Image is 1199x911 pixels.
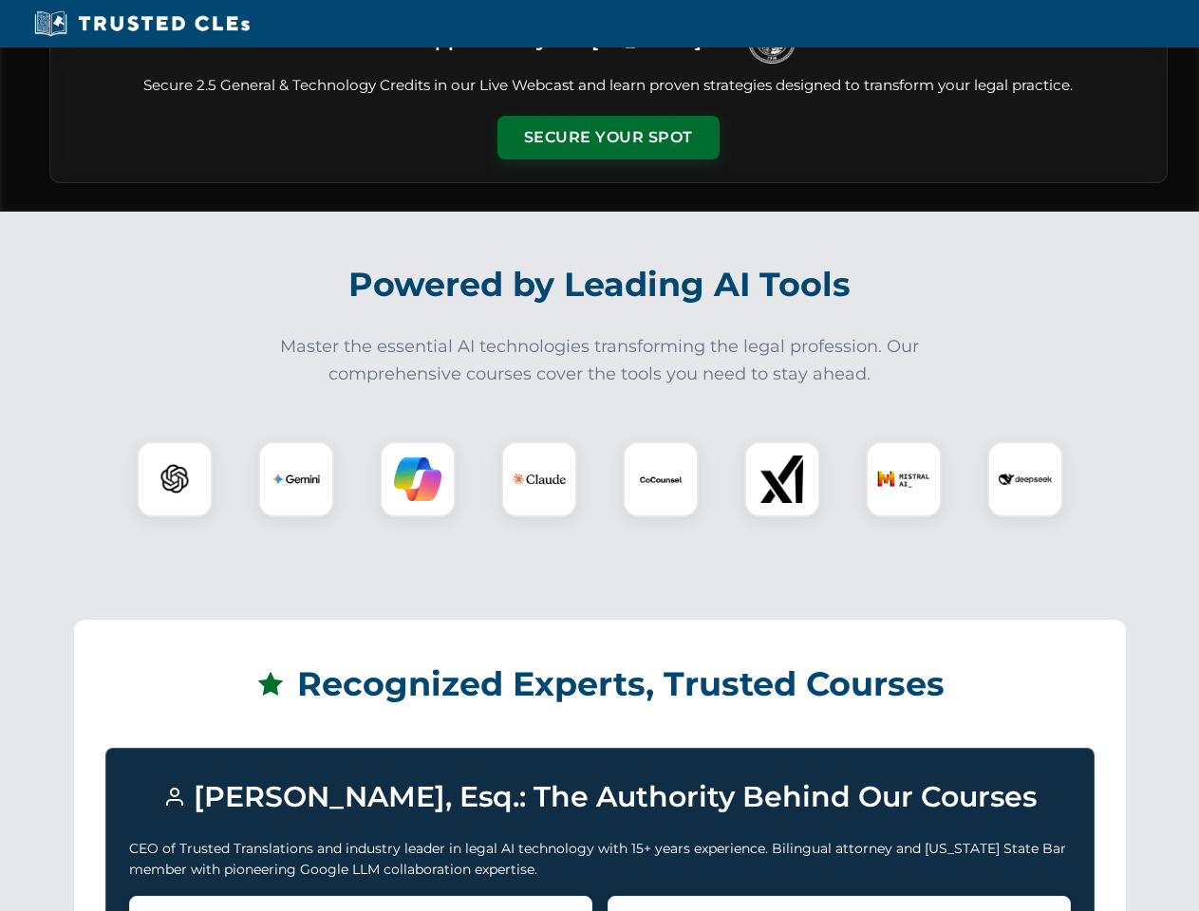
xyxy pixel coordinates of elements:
[513,453,566,506] img: Claude Logo
[999,453,1052,506] img: DeepSeek Logo
[759,455,806,503] img: xAI Logo
[394,455,441,503] img: Copilot Logo
[74,251,1126,318] h2: Powered by Leading AI Tools
[866,441,942,517] div: Mistral AI
[28,9,255,38] img: Trusted CLEs
[380,441,456,517] div: Copilot
[637,455,684,503] img: CoCounsel Logo
[105,651,1095,717] h2: Recognized Experts, Trusted Courses
[501,441,577,517] div: Claude
[744,441,820,517] div: xAI
[268,333,932,388] p: Master the essential AI technologies transforming the legal profession. Our comprehensive courses...
[877,453,930,506] img: Mistral AI Logo
[73,75,1144,97] p: Secure 2.5 General & Technology Credits in our Live Webcast and learn proven strategies designed ...
[497,116,720,159] button: Secure Your Spot
[129,838,1071,881] p: CEO of Trusted Translations and industry leader in legal AI technology with 15+ years experience....
[129,772,1071,823] h3: [PERSON_NAME], Esq.: The Authority Behind Our Courses
[987,441,1063,517] div: DeepSeek
[147,452,202,507] img: ChatGPT Logo
[272,455,320,503] img: Gemini Logo
[623,441,699,517] div: CoCounsel
[258,441,334,517] div: Gemini
[137,441,213,517] div: ChatGPT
